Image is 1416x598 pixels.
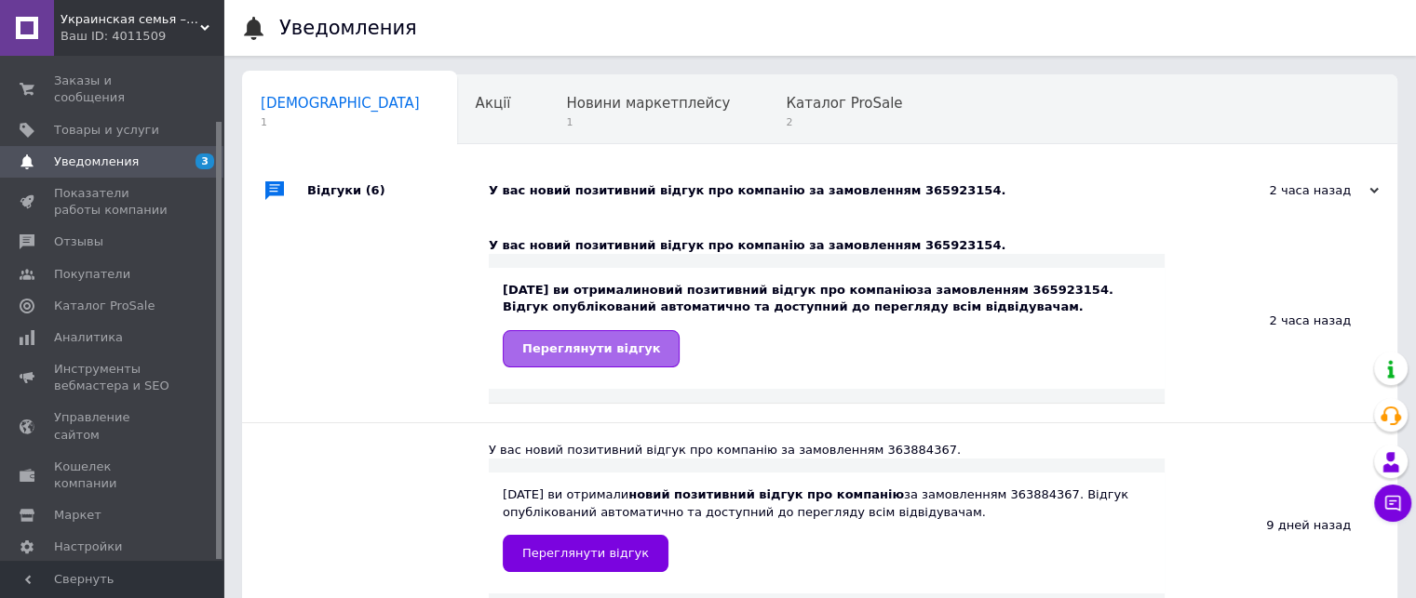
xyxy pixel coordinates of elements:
span: Переглянути відгук [522,546,649,560]
div: У вас новий позитивний відгук про компанію за замовленням 365923154. [489,237,1165,254]
span: Показатели работы компании [54,185,172,219]
div: У вас новий позитивний відгук про компанію за замовленням 365923154. [489,182,1193,199]
span: Кошелек компании [54,458,172,492]
span: (6) [366,183,385,197]
span: Товары и услуги [54,122,159,139]
span: Акції [476,95,511,112]
h1: Уведомления [279,17,417,39]
span: Каталог ProSale [54,298,155,314]
span: 3 [196,153,214,169]
span: Покупатели [54,266,130,283]
span: Заказы и сообщения [54,73,172,106]
span: Отзывы [54,233,103,250]
span: Каталог ProSale [786,95,902,112]
span: Уведомления [54,153,139,170]
span: 1 [261,115,420,129]
div: 2 часа назад [1165,219,1397,422]
a: Переглянути відгук [503,330,680,367]
div: Ваш ID: 4011509 [61,28,223,45]
div: [DATE] ви отримали за замовленням 365923154. Відгук опублікований автоматично та доступний до пер... [503,282,1151,366]
b: новий позитивний відгук про компанію [641,283,917,297]
a: Переглянути відгук [503,535,668,572]
span: Настройки [54,538,122,555]
div: У вас новий позитивний відгук про компанію за замовленням 363884367. [489,442,1165,458]
span: [DEMOGRAPHIC_DATA] [261,95,420,112]
button: Чат с покупателем [1374,485,1411,522]
div: 2 часа назад [1193,182,1379,199]
span: 2 [786,115,902,129]
span: Украинская семья – одежда для всех [61,11,200,28]
span: Новини маркетплейсу [566,95,730,112]
span: Инструменты вебмастера и SEO [54,361,172,394]
span: Маркет [54,507,101,524]
span: 1 [566,115,730,129]
b: новий позитивний відгук про компанію [628,487,904,501]
span: Переглянути відгук [522,341,660,355]
div: [DATE] ви отримали за замовленням 363884367. Відгук опублікований автоматично та доступний до пер... [503,486,1151,571]
span: Аналитика [54,329,123,346]
div: Відгуки [307,163,489,219]
span: Управление сайтом [54,409,172,443]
